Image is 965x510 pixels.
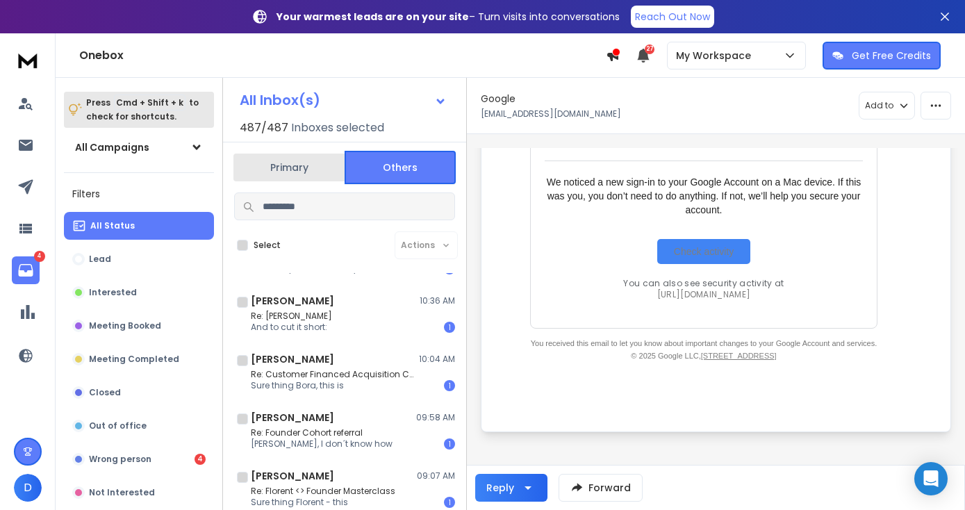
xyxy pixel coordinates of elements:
div: Open Intercom Messenger [914,462,948,495]
button: Out of office [64,412,214,440]
button: All Inbox(s) [229,86,458,114]
img: logo [14,47,42,73]
button: Lead [64,245,214,273]
p: 09:07 AM [417,470,455,482]
strong: Your warmest leads are on your site [277,10,469,24]
div: © 2025 Google LLC, [530,349,877,362]
p: Wrong person [89,454,151,465]
button: Interested [64,279,214,306]
button: Reply [475,474,547,502]
p: Reach Out Now [635,10,710,24]
a: Check activity [657,239,750,264]
p: Meeting Completed [89,354,179,365]
h3: Inboxes selected [291,120,384,136]
p: All Status [90,220,135,231]
button: Forward [559,474,643,502]
p: [PERSON_NAME], I don´t know how [251,438,393,450]
a: 4 [12,256,40,284]
h3: Filters [64,184,214,204]
button: Closed [64,379,214,406]
a: Reach Out Now [631,6,714,28]
p: 4 [34,251,45,262]
h1: [PERSON_NAME] [251,411,334,425]
div: 1 [444,322,455,333]
p: – Turn visits into conversations [277,10,620,24]
p: Sure thing Bora, this is [251,380,418,391]
div: You received this email to let you know about important changes to your Google Account and services. [530,337,877,349]
button: Primary [233,152,345,183]
p: Meeting Booked [89,320,161,331]
p: Lead [89,254,111,265]
a: [URL][DOMAIN_NAME] [657,288,750,300]
span: 27 [645,44,654,54]
button: Wrong person4 [64,445,214,473]
p: My Workspace [676,49,757,63]
button: D [14,474,42,502]
p: Re: Customer Financed Acquisition Cohort [251,369,418,380]
p: Re: Florent <> Founder Masterclass [251,486,395,497]
p: 10:04 AM [419,354,455,365]
button: Get Free Credits [823,42,941,69]
div: Reply [486,481,514,495]
button: Not Interested [64,479,214,507]
div: We noticed a new sign-in to your Google Account on a Mac device. If this was you, you don’t need ... [545,161,863,264]
p: Closed [89,387,121,398]
button: Meeting Booked [64,312,214,340]
p: [EMAIL_ADDRESS][DOMAIN_NAME] [481,108,621,120]
p: Not Interested [89,487,155,498]
p: Interested [89,287,137,298]
span: Cmd + Shift + k [114,94,185,110]
h1: [PERSON_NAME] [251,352,334,366]
div: 1 [444,438,455,450]
h1: All Campaigns [75,140,149,154]
p: And to cut it short: [251,322,332,333]
p: Sure thing Florent - this [251,497,395,508]
p: Get Free Credits [852,49,931,63]
p: Add to [865,100,893,111]
h1: All Inbox(s) [240,93,320,107]
div: 1 [444,380,455,391]
label: Select [254,240,281,251]
h1: Google [481,92,516,106]
p: Out of office [89,420,147,431]
button: Meeting Completed [64,345,214,373]
h1: [PERSON_NAME] [251,469,334,483]
div: You can also see security activity at [545,264,863,300]
p: Re: [PERSON_NAME] [251,311,332,322]
span: 487 / 487 [240,120,288,136]
p: Re: Founder Cohort referral [251,427,393,438]
div: 4 [195,454,206,465]
h1: Onebox [79,47,606,64]
button: Others [345,151,456,184]
a: [STREET_ADDRESS] [701,343,777,360]
button: All Status [64,212,214,240]
p: 10:36 AM [420,295,455,306]
h1: [PERSON_NAME] [251,294,334,308]
button: All Campaigns [64,133,214,161]
p: Press to check for shortcuts. [86,96,199,124]
p: 09:58 AM [416,412,455,423]
div: 1 [444,497,455,508]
